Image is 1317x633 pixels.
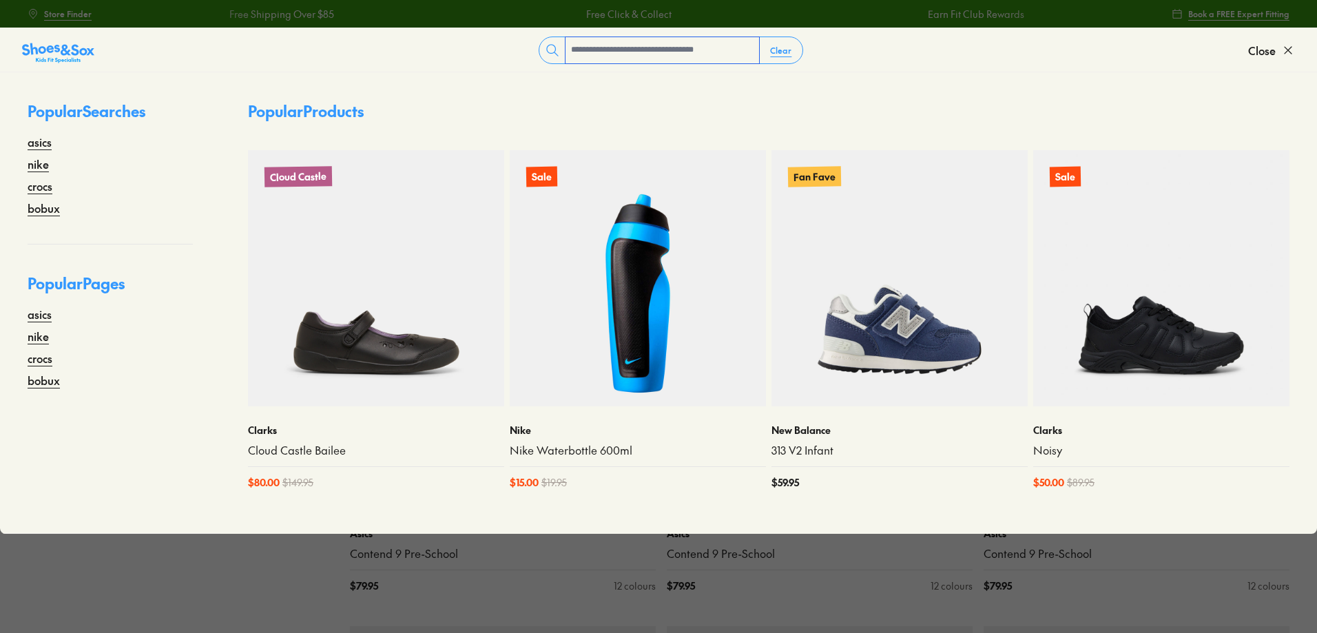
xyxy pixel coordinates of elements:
[350,546,656,561] a: Contend 9 Pre-School
[771,150,1028,406] a: Fan Fave
[28,272,193,306] p: Popular Pages
[984,546,1289,561] a: Contend 9 Pre-School
[28,328,49,344] a: nike
[28,100,193,134] p: Popular Searches
[510,150,766,406] a: Sale
[350,579,378,593] span: $ 79.95
[933,7,1037,21] a: Free Shipping Over $85
[1033,423,1289,437] p: Clarks
[667,579,695,593] span: $ 79.95
[1050,167,1081,187] p: Sale
[28,1,92,26] a: Store Finder
[28,350,52,366] a: crocs
[22,42,94,64] img: SNS_Logo_Responsive.svg
[1172,1,1289,26] a: Book a FREE Expert Fitting
[1248,42,1276,59] span: Close
[28,178,52,194] a: crocs
[984,579,1012,593] span: $ 79.95
[667,546,973,561] a: Contend 9 Pre-School
[759,38,802,63] button: Clear
[1033,475,1064,490] span: $ 50.00
[526,167,557,187] p: Sale
[248,7,333,21] a: Free Click & Collect
[248,475,280,490] span: $ 80.00
[1188,8,1289,20] span: Book a FREE Expert Fitting
[44,8,92,20] span: Store Finder
[1033,443,1289,458] a: Noisy
[590,7,686,21] a: Earn Fit Club Rewards
[931,579,973,593] div: 12 colours
[282,475,313,490] span: $ 149.95
[788,166,841,187] p: Fan Fave
[28,372,60,388] a: bobux
[28,134,52,150] a: asics
[510,475,539,490] span: $ 15.00
[1248,35,1295,65] button: Close
[28,156,49,172] a: nike
[1033,150,1289,406] a: Sale
[1067,475,1095,490] span: $ 89.95
[510,443,766,458] a: Nike Waterbottle 600ml
[614,579,656,593] div: 12 colours
[771,475,799,490] span: $ 59.95
[248,423,504,437] p: Clarks
[248,443,504,458] a: Cloud Castle Bailee
[510,423,766,437] p: Nike
[265,166,332,187] p: Cloud Castle
[248,150,504,406] a: Cloud Castle
[771,443,1028,458] a: 313 V2 Infant
[541,475,567,490] span: $ 19.95
[28,306,52,322] a: asics
[771,423,1028,437] p: New Balance
[1247,579,1289,593] div: 12 colours
[22,39,94,61] a: Shoes &amp; Sox
[28,200,60,216] a: bobux
[248,100,364,123] p: Popular Products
